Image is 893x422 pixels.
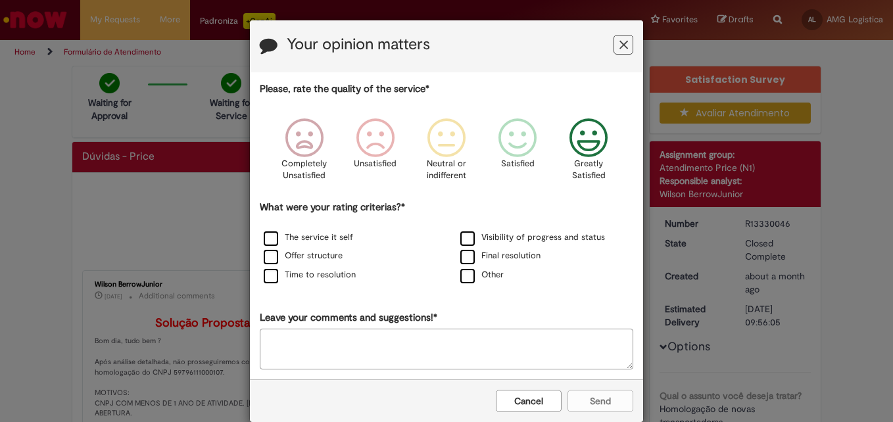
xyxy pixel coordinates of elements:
[264,231,353,244] label: The service it self
[270,108,337,199] div: Completely Unsatisfied
[264,250,343,262] label: Offer structure
[460,250,541,262] label: Final resolution
[260,82,429,96] label: Please, rate the quality of the service*
[496,390,562,412] button: Cancel
[342,108,409,199] div: Unsatisfied
[423,158,470,182] p: Neutral or indifferent
[280,158,327,182] p: Completely Unsatisfied
[413,108,480,199] div: Neutral or indifferent
[260,311,437,325] label: Leave your comments and suggestions!*
[484,108,551,199] div: Satisfied
[460,269,504,281] label: Other
[287,36,430,53] label: Your opinion matters
[260,200,633,285] div: What were your rating criterias?*
[501,158,535,170] p: Satisfied
[565,158,612,182] p: Greatly Satisfied
[555,108,622,199] div: Greatly Satisfied
[354,158,397,170] p: Unsatisfied
[264,269,356,281] label: Time to resolution
[460,231,605,244] label: Visibility of progress and status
